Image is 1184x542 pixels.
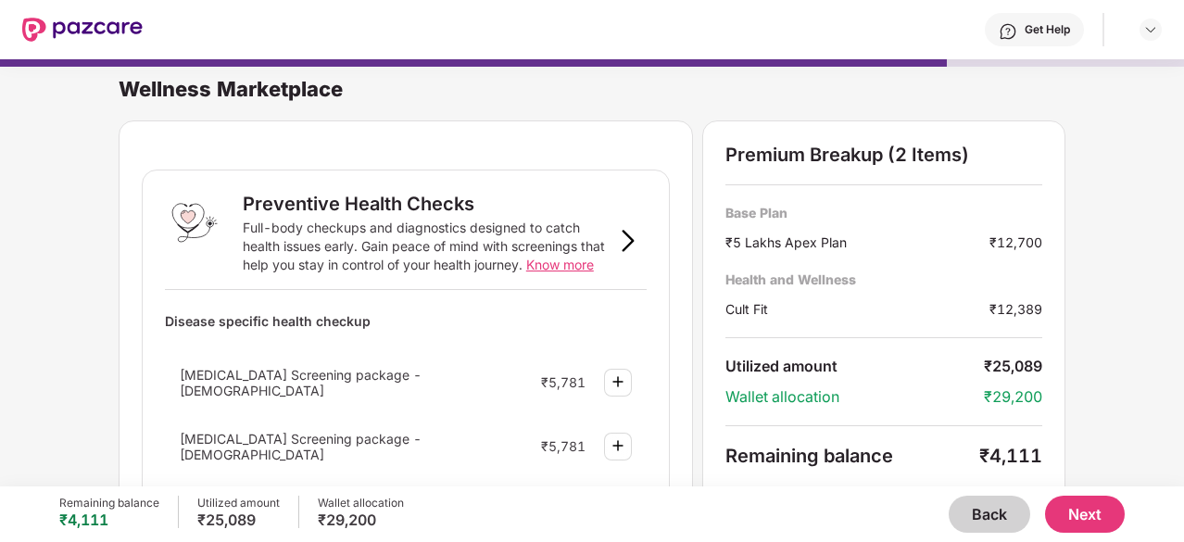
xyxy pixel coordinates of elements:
[180,367,422,398] span: [MEDICAL_DATA] Screening package - [DEMOGRAPHIC_DATA]
[999,22,1017,41] img: svg+xml;base64,PHN2ZyBpZD0iSGVscC0zMngzMiIgeG1sbnM9Imh0dHA6Ly93d3cudzMub3JnLzIwMDAvc3ZnIiB3aWR0aD...
[725,144,1042,166] div: Premium Breakup (2 Items)
[984,387,1042,407] div: ₹29,200
[984,357,1042,376] div: ₹25,089
[243,193,474,215] div: Preventive Health Checks
[1143,22,1158,37] img: svg+xml;base64,PHN2ZyBpZD0iRHJvcGRvd24tMzJ4MzIiIHhtbG5zPSJodHRwOi8vd3d3LnczLm9yZy8yMDAwL3N2ZyIgd2...
[541,438,586,454] div: ₹5,781
[1025,22,1070,37] div: Get Help
[725,357,984,376] div: Utilized amount
[949,496,1030,533] button: Back
[725,204,1042,221] div: Base Plan
[59,510,159,529] div: ₹4,111
[725,233,989,252] div: ₹5 Lakhs Apex Plan
[979,445,1042,467] div: ₹4,111
[119,76,1184,102] div: Wellness Marketplace
[180,431,422,462] span: [MEDICAL_DATA] Screening package - [DEMOGRAPHIC_DATA]
[617,230,639,252] img: svg+xml;base64,PHN2ZyB3aWR0aD0iOSIgaGVpZ2h0PSIxNiIgdmlld0JveD0iMCAwIDkgMTYiIGZpbGw9Im5vbmUiIHhtbG...
[989,299,1042,319] div: ₹12,389
[725,387,984,407] div: Wallet allocation
[165,305,647,337] div: Disease specific health checkup
[725,299,989,319] div: Cult Fit
[197,496,280,510] div: Utilized amount
[59,496,159,510] div: Remaining balance
[989,233,1042,252] div: ₹12,700
[318,496,404,510] div: Wallet allocation
[607,371,629,393] img: svg+xml;base64,PHN2ZyBpZD0iUGx1cy0zMngzMiIgeG1sbnM9Imh0dHA6Ly93d3cudzMub3JnLzIwMDAvc3ZnIiB3aWR0aD...
[22,18,143,42] img: New Pazcare Logo
[318,510,404,529] div: ₹29,200
[165,193,224,252] img: Preventive Health Checks
[541,374,586,390] div: ₹5,781
[607,435,629,457] img: svg+xml;base64,PHN2ZyBpZD0iUGx1cy0zMngzMiIgeG1sbnM9Imh0dHA6Ly93d3cudzMub3JnLzIwMDAvc3ZnIiB3aWR0aD...
[1045,496,1125,533] button: Next
[725,445,979,467] div: Remaining balance
[526,257,594,272] span: Know more
[725,271,1042,288] div: Health and Wellness
[243,219,610,274] div: Full-body checkups and diagnostics designed to catch health issues early. Gain peace of mind with...
[197,510,280,529] div: ₹25,089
